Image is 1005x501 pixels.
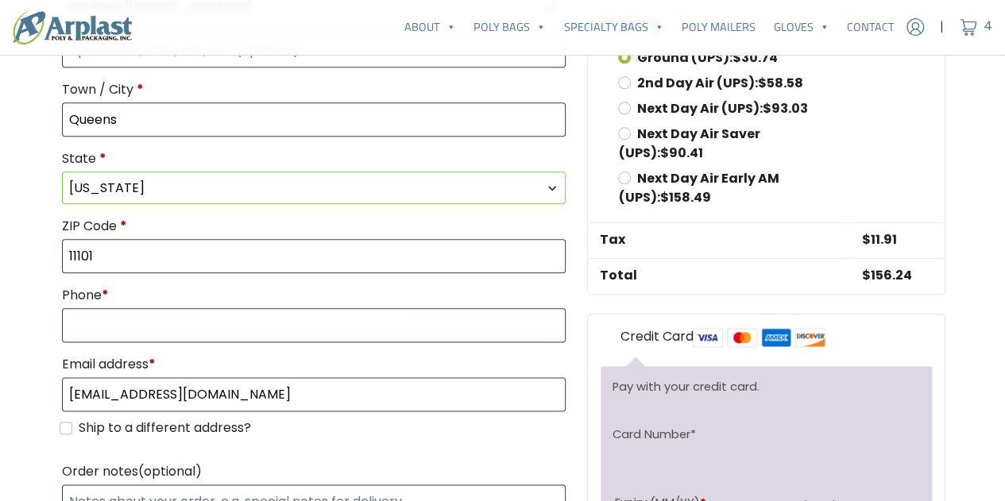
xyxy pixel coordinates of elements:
label: Email address [62,352,566,377]
a: About [396,11,465,43]
label: ZIP Code [62,214,566,239]
label: Phone [62,283,566,308]
label: 2nd Day Air (UPS): [636,74,802,92]
bdi: 90.41 [659,144,702,162]
span: $ [757,74,766,92]
a: Poly Mailers [673,11,764,43]
label: Town / City [62,77,566,102]
label: Next Day Air Early AM (UPS): [618,169,779,206]
label: Next Day Air Saver (UPS): [618,125,760,162]
bdi: 93.03 [762,99,807,118]
bdi: 58.58 [757,74,802,92]
th: Tax [589,222,850,256]
bdi: 156.24 [861,266,911,284]
span: | [940,17,944,37]
p: Pay with your credit card. [613,378,921,395]
a: Contact [838,11,903,43]
label: Order notes [62,459,566,484]
bdi: 158.49 [659,188,710,206]
img: card-logos.png [693,328,825,347]
a: Gloves [764,11,837,43]
span: 4 [984,17,992,36]
label: State [62,146,566,171]
span: $ [659,188,668,206]
a: Specialty Bags [555,11,673,43]
bdi: 30.74 [732,48,777,67]
span: $ [762,99,771,118]
span: 11.91 [861,230,896,249]
span: $ [732,48,740,67]
span: $ [659,144,668,162]
label: Ground (UPS): [636,48,777,67]
th: Total [589,258,850,292]
label: Card Number [613,426,696,443]
img: logo [13,10,132,44]
span: $ [861,266,870,284]
label: Ship to a different address? [79,418,251,437]
span: $ [861,230,870,249]
label: Credit Card [620,327,825,347]
span: (optional) [138,462,202,480]
a: Poly Bags [465,11,555,43]
label: Next Day Air (UPS): [636,99,807,118]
